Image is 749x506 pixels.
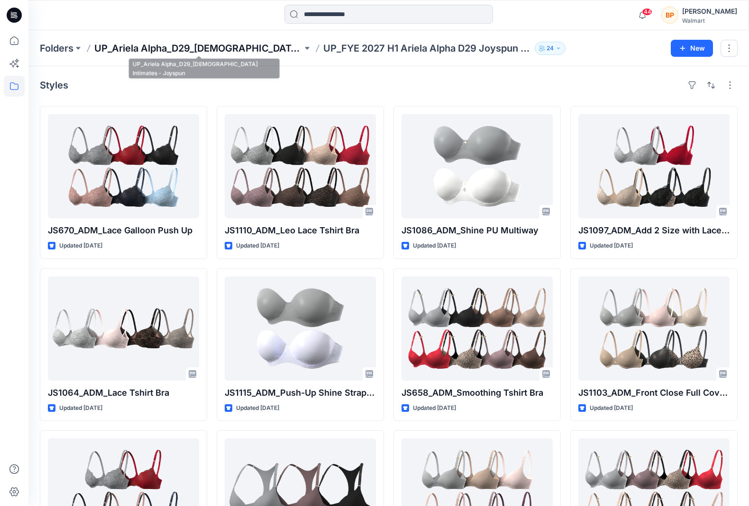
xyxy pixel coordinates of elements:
[547,43,554,53] p: 24
[413,241,456,251] p: Updated [DATE]
[590,403,633,413] p: Updated [DATE]
[682,6,737,17] div: [PERSON_NAME]
[535,42,566,55] button: 24
[578,386,730,399] p: JS1103_ADM_Front Close Full Coverage T-Shirt Bra
[402,114,553,218] a: JS1086_ADM_Shine PU Multiway
[94,42,302,55] a: UP_Ariela Alpha_D29_[DEMOGRAPHIC_DATA] Intimates - Joyspun
[682,17,737,24] div: Walmart
[236,241,279,251] p: Updated [DATE]
[402,386,553,399] p: JS658_ADM_Smoothing Tshirt Bra
[661,7,678,24] div: BP
[236,403,279,413] p: Updated [DATE]
[59,241,102,251] p: Updated [DATE]
[225,276,376,381] a: JS1115_ADM_Push-Up Shine Strapless
[225,386,376,399] p: JS1115_ADM_Push-Up Shine Strapless
[642,8,652,16] span: 44
[225,224,376,237] p: JS1110_ADM_Leo Lace Tshirt Bra
[225,114,376,218] a: JS1110_ADM_Leo Lace Tshirt Bra
[578,224,730,237] p: JS1097_ADM_Add 2 Size with Lace Galloon Cups
[578,276,730,381] a: JS1103_ADM_Front Close Full Coverage T-Shirt Bra
[40,42,73,55] a: Folders
[48,276,199,381] a: JS1064_ADM_Lace Tshirt Bra
[48,114,199,218] a: JS670_ADM_Lace Galloon Push Up
[48,386,199,399] p: JS1064_ADM_Lace Tshirt Bra
[323,42,531,55] p: UP_FYE 2027 H1 Ariela Alpha D29 Joyspun Bras
[590,241,633,251] p: Updated [DATE]
[671,40,713,57] button: New
[40,80,68,91] h4: Styles
[402,276,553,381] a: JS658_ADM_Smoothing Tshirt Bra
[402,224,553,237] p: JS1086_ADM_Shine PU Multiway
[48,224,199,237] p: JS670_ADM_Lace Galloon Push Up
[413,403,456,413] p: Updated [DATE]
[578,114,730,218] a: JS1097_ADM_Add 2 Size with Lace Galloon Cups
[59,403,102,413] p: Updated [DATE]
